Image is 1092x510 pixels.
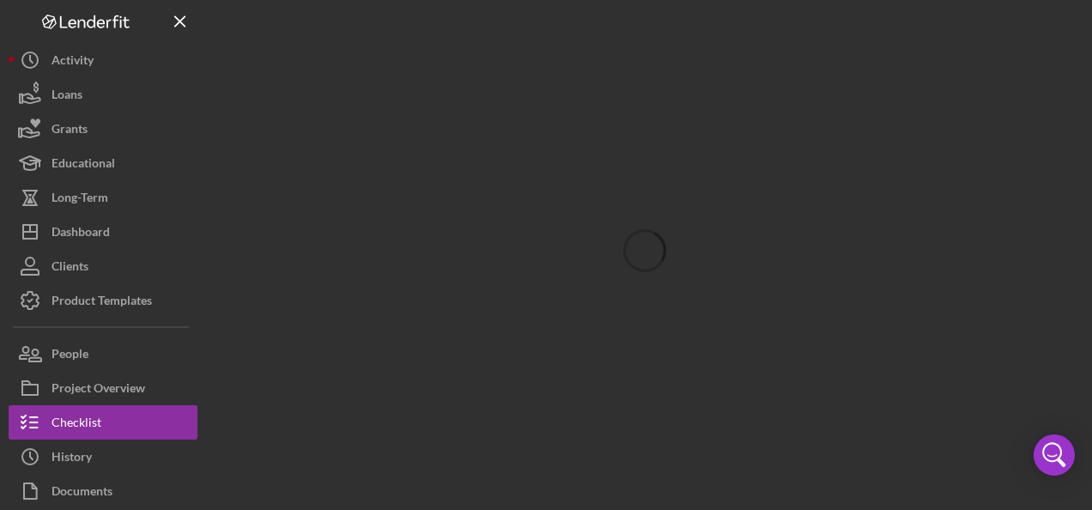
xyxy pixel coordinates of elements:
div: Educational [52,146,115,185]
div: Checklist [52,405,101,444]
button: Checklist [9,405,197,440]
button: History [9,440,197,474]
div: Grants [52,112,88,150]
button: Long-Term [9,180,197,215]
button: Clients [9,249,197,283]
button: Product Templates [9,283,197,318]
button: Grants [9,112,197,146]
div: Open Intercom Messenger [1034,434,1075,476]
div: Product Templates [52,283,152,322]
div: Dashboard [52,215,110,253]
button: Activity [9,43,197,77]
div: History [52,440,92,478]
div: People [52,337,88,375]
button: Documents [9,474,197,508]
button: Project Overview [9,371,197,405]
div: Loans [52,77,82,116]
div: Long-Term [52,180,108,219]
div: Project Overview [52,371,145,410]
button: People [9,337,197,371]
button: Loans [9,77,197,112]
div: Activity [52,43,94,82]
div: Clients [52,249,88,288]
button: Dashboard [9,215,197,249]
button: Educational [9,146,197,180]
